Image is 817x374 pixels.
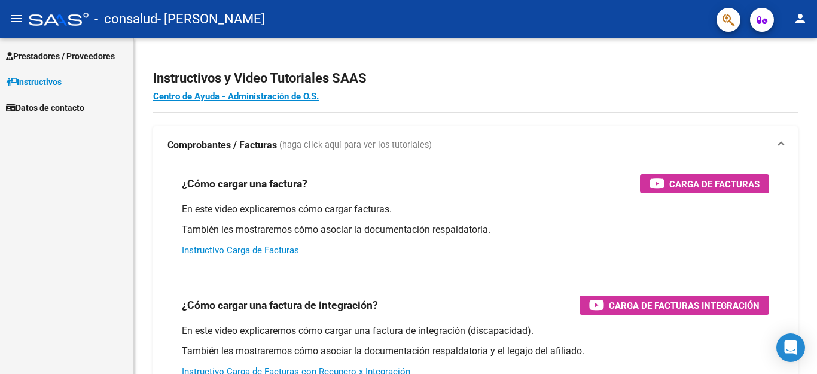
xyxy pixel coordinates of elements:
span: - consalud [94,6,157,32]
p: También les mostraremos cómo asociar la documentación respaldatoria y el legajo del afiliado. [182,345,769,358]
strong: Comprobantes / Facturas [167,139,277,152]
span: Prestadores / Proveedores [6,50,115,63]
mat-icon: person [793,11,807,26]
a: Centro de Ayuda - Administración de O.S. [153,91,319,102]
mat-icon: menu [10,11,24,26]
span: Carga de Facturas [669,177,760,191]
a: Instructivo Carga de Facturas [182,245,299,256]
h3: ¿Cómo cargar una factura? [182,175,307,192]
mat-expansion-panel-header: Comprobantes / Facturas (haga click aquí para ver los tutoriales) [153,126,798,165]
h3: ¿Cómo cargar una factura de integración? [182,297,378,314]
p: También les mostraremos cómo asociar la documentación respaldatoria. [182,223,769,236]
span: (haga click aquí para ver los tutoriales) [279,139,432,152]
h2: Instructivos y Video Tutoriales SAAS [153,67,798,90]
span: Carga de Facturas Integración [609,298,760,313]
button: Carga de Facturas Integración [580,296,769,315]
span: Instructivos [6,75,62,89]
button: Carga de Facturas [640,174,769,193]
span: - [PERSON_NAME] [157,6,265,32]
p: En este video explicaremos cómo cargar facturas. [182,203,769,216]
p: En este video explicaremos cómo cargar una factura de integración (discapacidad). [182,324,769,337]
div: Open Intercom Messenger [776,333,805,362]
span: Datos de contacto [6,101,84,114]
